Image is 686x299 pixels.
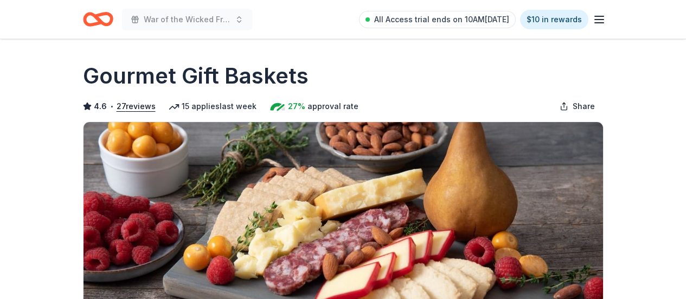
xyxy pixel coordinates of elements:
[110,102,113,111] span: •
[520,10,588,29] a: $10 in rewards
[573,100,595,113] span: Share
[83,7,113,32] a: Home
[83,61,309,91] h1: Gourmet Gift Baskets
[94,100,107,113] span: 4.6
[307,100,358,113] span: approval rate
[551,96,604,117] button: Share
[117,100,156,113] button: 27reviews
[359,11,516,28] a: All Access trial ends on 10AM[DATE]
[144,13,230,26] span: War of the Wicked Friendly 10uC
[169,100,257,113] div: 15 applies last week
[374,13,509,26] span: All Access trial ends on 10AM[DATE]
[288,100,305,113] span: 27%
[122,9,252,30] button: War of the Wicked Friendly 10uC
